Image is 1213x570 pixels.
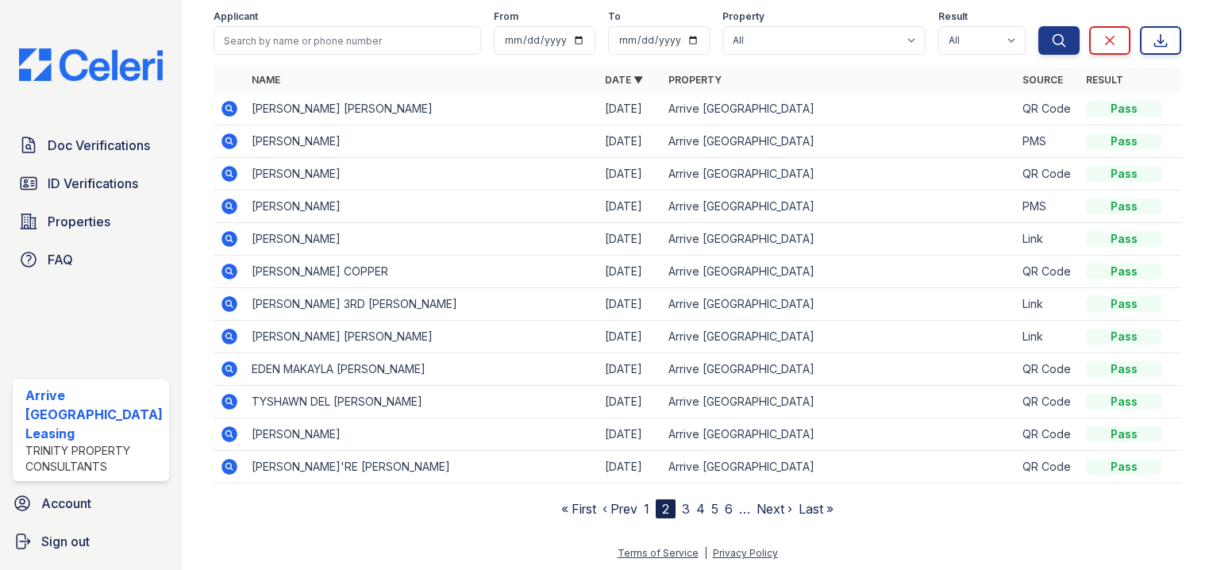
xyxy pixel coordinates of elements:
td: [PERSON_NAME] [245,158,599,191]
a: FAQ [13,244,169,275]
a: Date ▼ [605,74,643,86]
label: Property [722,10,764,23]
td: [PERSON_NAME] [245,418,599,451]
td: [PERSON_NAME]'RE [PERSON_NAME] [245,451,599,483]
a: 5 [711,501,718,517]
td: Arrive [GEOGRAPHIC_DATA] [662,288,1016,321]
a: 4 [696,501,705,517]
td: Link [1016,223,1080,256]
a: Name [252,74,280,86]
td: [PERSON_NAME] [245,191,599,223]
td: [DATE] [599,288,662,321]
td: [DATE] [599,321,662,353]
span: FAQ [48,250,73,269]
div: Pass [1086,133,1162,149]
div: Pass [1086,296,1162,312]
td: [DATE] [599,353,662,386]
a: Property [668,74,722,86]
td: [DATE] [599,256,662,288]
a: Doc Verifications [13,129,169,161]
td: QR Code [1016,451,1080,483]
div: Pass [1086,426,1162,442]
a: 6 [725,501,733,517]
a: Properties [13,206,169,237]
td: [PERSON_NAME] [245,223,599,256]
td: [DATE] [599,191,662,223]
div: Pass [1086,329,1162,345]
td: TYSHAWN DEL [PERSON_NAME] [245,386,599,418]
td: [PERSON_NAME] [PERSON_NAME] [245,93,599,125]
td: [PERSON_NAME] 3RD [PERSON_NAME] [245,288,599,321]
td: Arrive [GEOGRAPHIC_DATA] [662,191,1016,223]
img: CE_Logo_Blue-a8612792a0a2168367f1c8372b55b34899dd931a85d93a1a3d3e32e68fde9ad4.png [6,48,175,81]
div: Pass [1086,166,1162,182]
td: Link [1016,321,1080,353]
a: Result [1086,74,1123,86]
td: QR Code [1016,353,1080,386]
td: [DATE] [599,158,662,191]
label: From [494,10,518,23]
div: Trinity Property Consultants [25,443,163,475]
td: [DATE] [599,386,662,418]
input: Search by name or phone number [214,26,481,55]
td: QR Code [1016,93,1080,125]
td: [PERSON_NAME] [PERSON_NAME] [245,321,599,353]
div: Pass [1086,101,1162,117]
td: Arrive [GEOGRAPHIC_DATA] [662,418,1016,451]
td: [DATE] [599,451,662,483]
a: Account [6,487,175,519]
td: QR Code [1016,418,1080,451]
label: Result [938,10,968,23]
td: EDEN MAKAYLA [PERSON_NAME] [245,353,599,386]
div: Pass [1086,198,1162,214]
td: Arrive [GEOGRAPHIC_DATA] [662,451,1016,483]
td: Arrive [GEOGRAPHIC_DATA] [662,125,1016,158]
span: Properties [48,212,110,231]
span: Account [41,494,91,513]
td: [PERSON_NAME] [245,125,599,158]
td: [PERSON_NAME] COPPER [245,256,599,288]
a: Privacy Policy [713,547,778,559]
div: Arrive [GEOGRAPHIC_DATA] Leasing [25,386,163,443]
td: QR Code [1016,158,1080,191]
td: Arrive [GEOGRAPHIC_DATA] [662,158,1016,191]
a: Terms of Service [618,547,699,559]
div: Pass [1086,394,1162,410]
div: Pass [1086,231,1162,247]
div: Pass [1086,264,1162,279]
td: [DATE] [599,125,662,158]
a: Next › [757,501,792,517]
td: Arrive [GEOGRAPHIC_DATA] [662,353,1016,386]
td: QR Code [1016,256,1080,288]
a: « First [561,501,596,517]
td: [DATE] [599,93,662,125]
td: PMS [1016,191,1080,223]
span: Doc Verifications [48,136,150,155]
td: QR Code [1016,386,1080,418]
a: Source [1022,74,1063,86]
label: To [608,10,621,23]
div: Pass [1086,361,1162,377]
td: PMS [1016,125,1080,158]
div: | [704,547,707,559]
a: ‹ Prev [603,501,637,517]
span: … [739,499,750,518]
a: 1 [644,501,649,517]
div: Pass [1086,459,1162,475]
a: 3 [682,501,690,517]
td: Arrive [GEOGRAPHIC_DATA] [662,256,1016,288]
span: ID Verifications [48,174,138,193]
td: Arrive [GEOGRAPHIC_DATA] [662,93,1016,125]
td: [DATE] [599,223,662,256]
span: Sign out [41,532,90,551]
a: ID Verifications [13,168,169,199]
td: Link [1016,288,1080,321]
a: Sign out [6,526,175,557]
td: Arrive [GEOGRAPHIC_DATA] [662,321,1016,353]
td: [DATE] [599,418,662,451]
td: Arrive [GEOGRAPHIC_DATA] [662,386,1016,418]
td: Arrive [GEOGRAPHIC_DATA] [662,223,1016,256]
a: Last » [799,501,834,517]
div: 2 [656,499,676,518]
